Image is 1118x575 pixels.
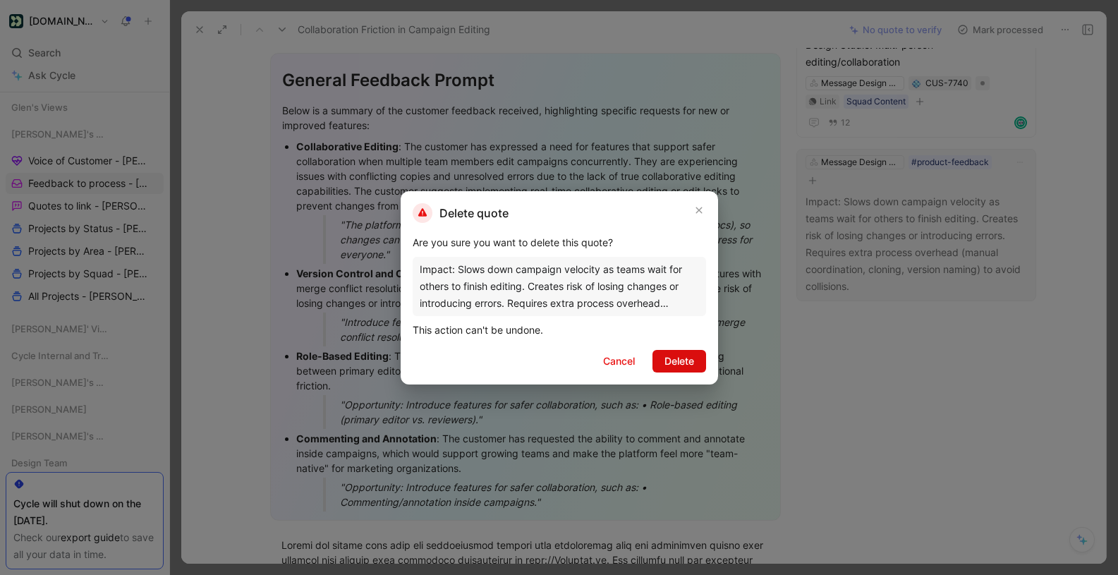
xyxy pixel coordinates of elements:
[413,234,706,339] div: Are you sure you want to delete this quote? This action can't be undone.
[664,353,694,370] span: Delete
[420,261,699,312] div: Impact: Slows down campaign velocity as teams wait for others to finish editing. Creates risk of ...
[413,203,509,223] h2: Delete quote
[591,350,647,373] button: Cancel
[652,350,706,373] button: Delete
[603,353,635,370] span: Cancel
